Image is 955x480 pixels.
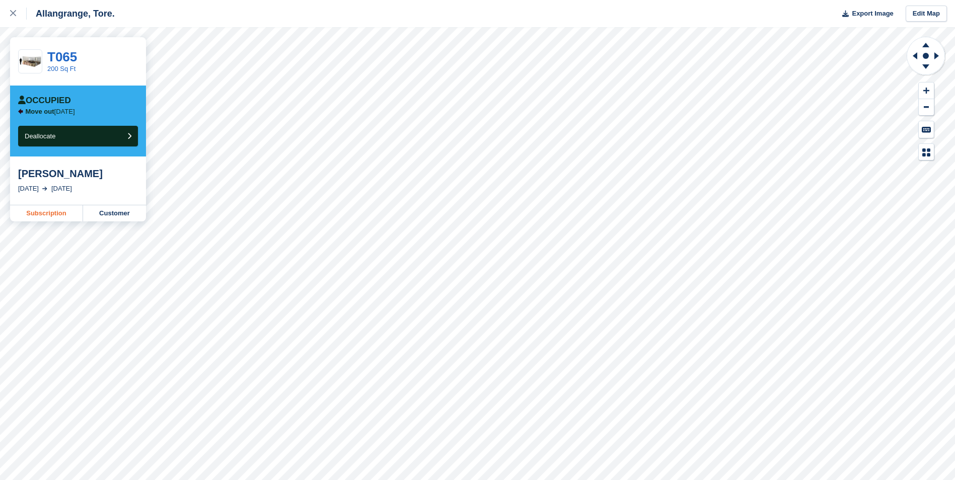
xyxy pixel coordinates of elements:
[83,205,146,221] a: Customer
[26,108,75,116] p: [DATE]
[47,65,76,72] a: 200 Sq Ft
[10,205,83,221] a: Subscription
[25,132,55,140] span: Deallocate
[919,144,934,161] button: Map Legend
[906,6,947,22] a: Edit Map
[919,83,934,99] button: Zoom In
[18,126,138,146] button: Deallocate
[47,49,77,64] a: T065
[18,184,39,194] div: [DATE]
[26,108,54,115] span: Move out
[19,53,42,70] img: 200-sqft-unit.jpg
[18,109,23,114] img: arrow-left-icn-90495f2de72eb5bd0bd1c3c35deca35cc13f817d75bef06ecd7c0b315636ce7e.svg
[27,8,115,20] div: Allangrange, Tore.
[919,121,934,138] button: Keyboard Shortcuts
[18,96,71,106] div: Occupied
[836,6,894,22] button: Export Image
[919,99,934,116] button: Zoom Out
[852,9,893,19] span: Export Image
[18,168,138,180] div: [PERSON_NAME]
[42,187,47,191] img: arrow-right-light-icn-cde0832a797a2874e46488d9cf13f60e5c3a73dbe684e267c42b8395dfbc2abf.svg
[51,184,72,194] div: [DATE]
